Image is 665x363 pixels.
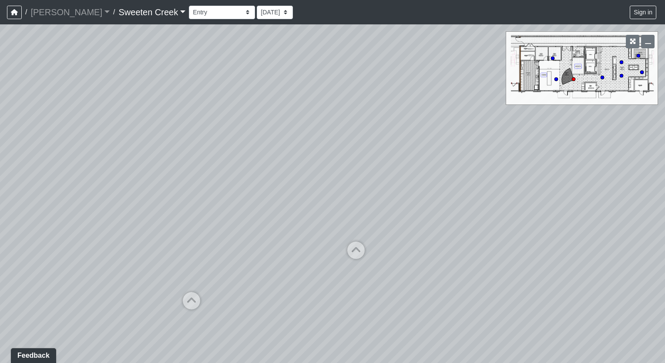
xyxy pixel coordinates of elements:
[630,6,656,19] button: Sign in
[22,3,30,21] span: /
[30,3,110,21] a: [PERSON_NAME]
[7,346,58,363] iframe: Ybug feedback widget
[110,3,118,21] span: /
[118,3,185,21] a: Sweeten Creek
